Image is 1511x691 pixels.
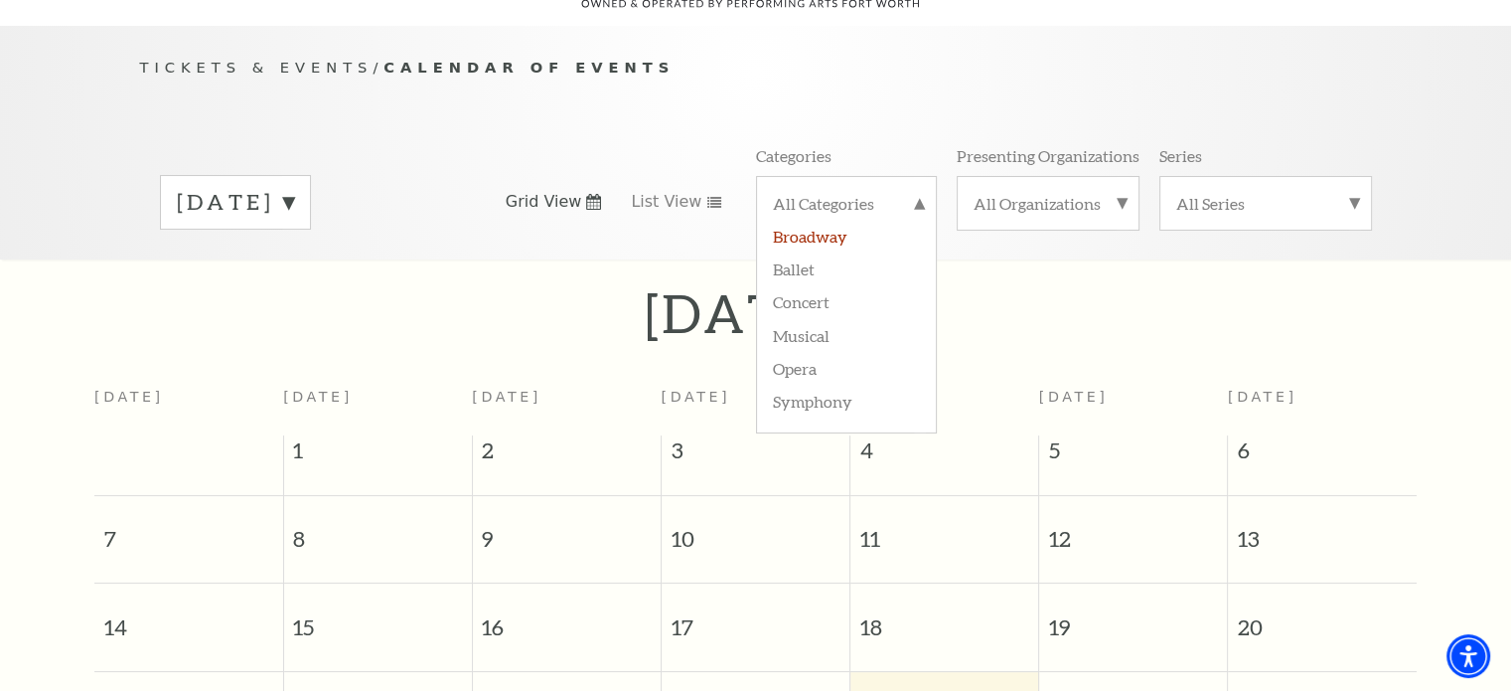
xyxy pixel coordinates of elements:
[1039,435,1227,475] span: 5
[284,496,472,565] span: 8
[1228,435,1417,475] span: 6
[773,193,920,219] label: All Categories
[662,496,849,565] span: 10
[662,584,849,652] span: 17
[850,496,1038,565] span: 11
[645,281,832,345] h2: [DATE]
[472,389,541,405] span: [DATE]
[1039,389,1109,405] span: [DATE]
[850,584,1038,652] span: 18
[957,145,1139,166] p: Presenting Organizations
[661,389,730,405] span: [DATE]
[473,435,661,475] span: 2
[773,252,920,284] label: Ballet
[283,389,353,405] span: [DATE]
[756,145,831,166] p: Categories
[1039,584,1227,652] span: 19
[1446,634,1490,678] div: Accessibility Menu
[94,584,283,652] span: 14
[850,435,1038,475] span: 4
[284,584,472,652] span: 15
[974,193,1123,214] label: All Organizations
[140,56,1372,81] p: /
[1228,496,1417,565] span: 13
[1176,193,1355,214] label: All Series
[177,187,294,218] label: [DATE]
[662,435,849,475] span: 3
[140,59,374,76] span: Tickets & Events
[1228,389,1297,405] span: [DATE]
[773,284,920,317] label: Concert
[473,584,661,652] span: 16
[1039,496,1227,565] span: 12
[284,435,472,475] span: 1
[94,377,283,435] th: [DATE]
[94,496,283,565] span: 7
[773,351,920,384] label: Opera
[773,219,920,252] label: Broadway
[631,191,701,213] span: List View
[1159,145,1202,166] p: Series
[1228,584,1417,652] span: 20
[773,384,920,417] label: Symphony
[506,191,582,213] span: Grid View
[473,496,661,565] span: 9
[383,59,675,76] span: Calendar of Events
[773,318,920,351] label: Musical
